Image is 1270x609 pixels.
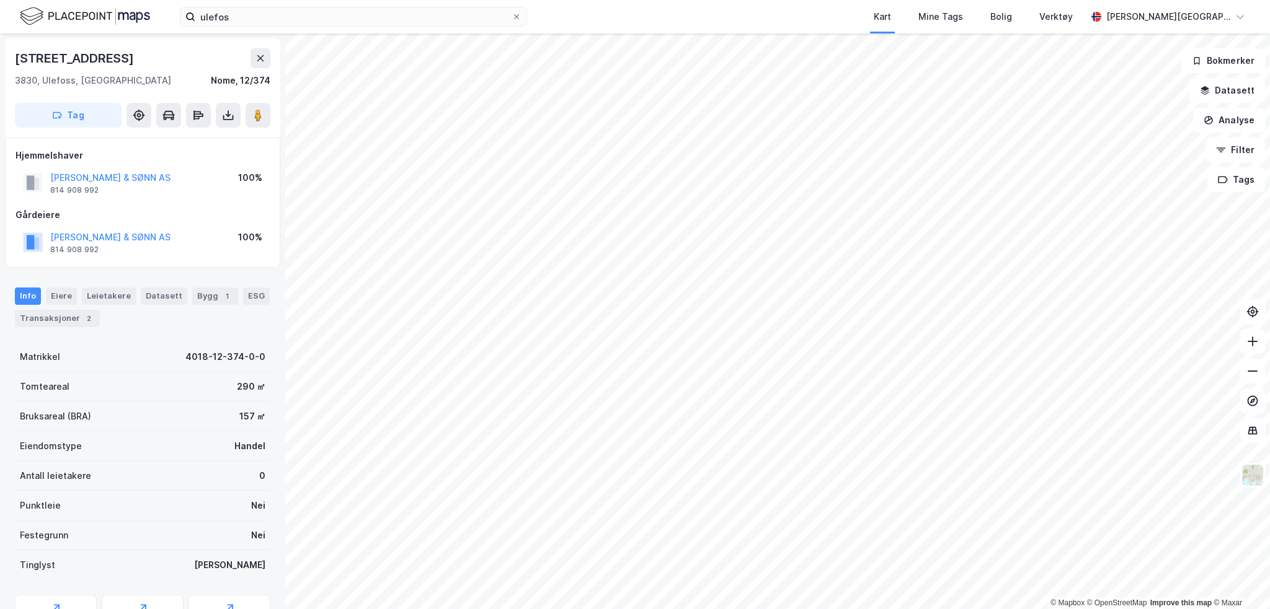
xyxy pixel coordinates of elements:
[20,409,91,424] div: Bruksareal (BRA)
[1208,550,1270,609] iframe: Chat Widget
[1087,598,1147,607] a: OpenStreetMap
[16,148,270,163] div: Hjemmelshaver
[221,290,233,302] div: 1
[259,468,265,483] div: 0
[46,287,77,305] div: Eiere
[185,349,265,364] div: 4018-12-374-0-0
[16,208,270,222] div: Gårdeiere
[239,409,265,424] div: 157 ㎡
[15,48,136,68] div: [STREET_ADDRESS]
[20,379,69,394] div: Tomteareal
[234,439,265,453] div: Handel
[1050,598,1085,607] a: Mapbox
[238,230,262,245] div: 100%
[15,287,41,305] div: Info
[1181,48,1265,73] button: Bokmerker
[251,528,265,543] div: Nei
[237,379,265,394] div: 290 ㎡
[1208,550,1270,609] div: Kontrollprogram for chat
[194,558,265,572] div: [PERSON_NAME]
[990,9,1012,24] div: Bolig
[82,312,95,325] div: 2
[20,528,68,543] div: Festegrunn
[918,9,963,24] div: Mine Tags
[20,349,60,364] div: Matrikkel
[15,310,100,327] div: Transaksjoner
[192,287,238,305] div: Bygg
[20,468,91,483] div: Antall leietakere
[1193,108,1265,133] button: Analyse
[1106,9,1230,24] div: [PERSON_NAME][GEOGRAPHIC_DATA]
[50,245,99,255] div: 814 908 992
[50,185,99,195] div: 814 908 992
[1150,598,1212,607] a: Improve this map
[1241,463,1264,487] img: Z
[15,103,122,128] button: Tag
[238,170,262,185] div: 100%
[1189,78,1265,103] button: Datasett
[82,287,136,305] div: Leietakere
[243,287,270,305] div: ESG
[195,7,512,26] input: Søk på adresse, matrikkel, gårdeiere, leietakere eller personer
[874,9,891,24] div: Kart
[20,498,61,513] div: Punktleie
[15,73,171,88] div: 3830, Ulefoss, [GEOGRAPHIC_DATA]
[20,439,82,453] div: Eiendomstype
[20,6,150,27] img: logo.f888ab2527a4732fd821a326f86c7f29.svg
[251,498,265,513] div: Nei
[141,287,187,305] div: Datasett
[1206,138,1265,162] button: Filter
[20,558,55,572] div: Tinglyst
[1039,9,1073,24] div: Verktøy
[1207,167,1265,192] button: Tags
[211,73,270,88] div: Nome, 12/374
